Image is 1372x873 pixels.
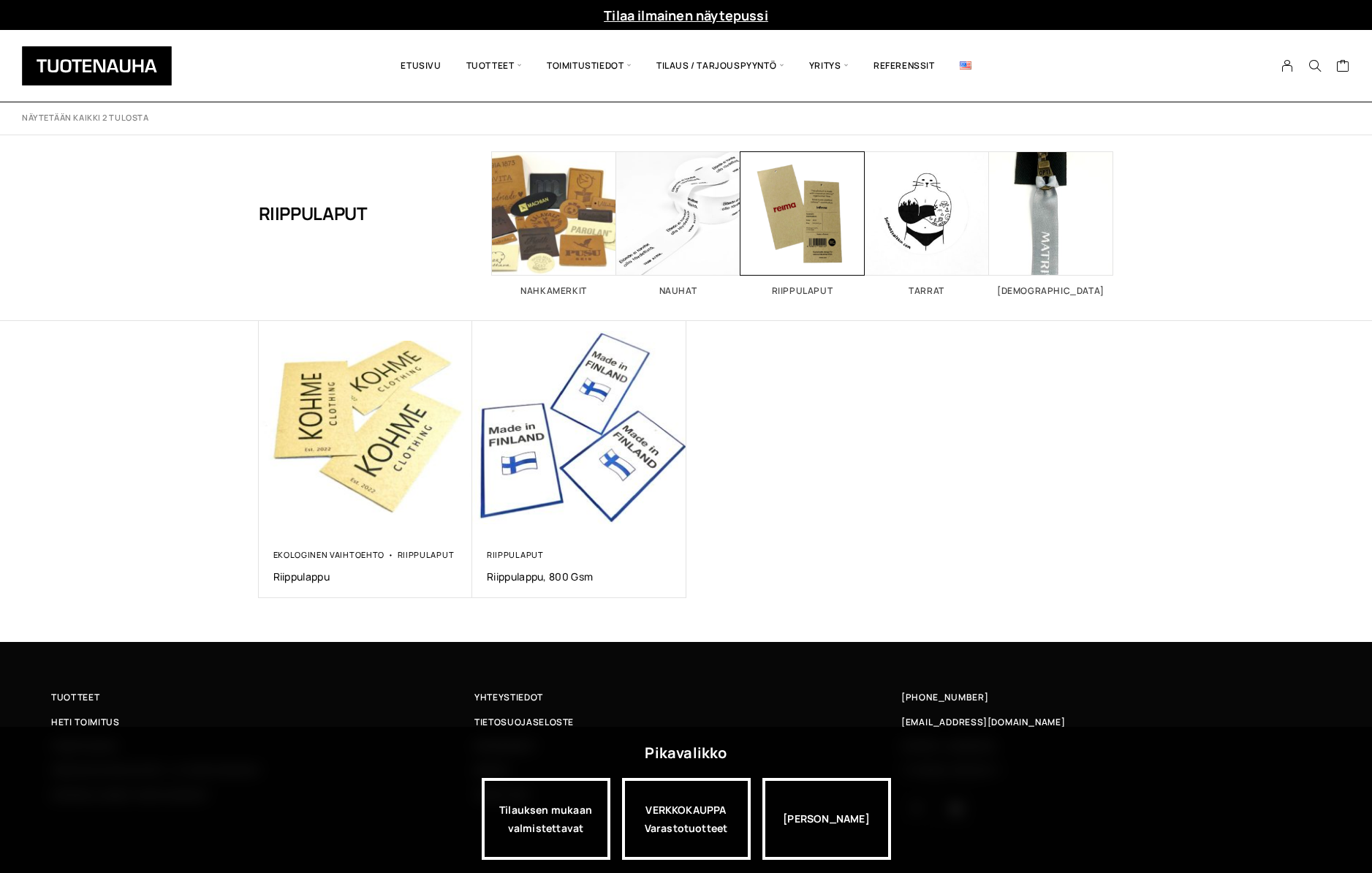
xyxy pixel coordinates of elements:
[622,778,751,860] div: VERKKOKAUPPA Varastotuotteet
[1336,58,1350,76] a: Cart
[22,46,172,86] img: Tuotenauha Oy
[645,740,727,766] div: Pikavalikko
[51,714,120,730] span: Heti toimitus
[474,689,898,705] a: Yhteystiedot
[259,151,368,276] h1: Riippulaput
[901,714,1066,730] a: [EMAIL_ADDRESS][DOMAIN_NAME]
[960,61,971,69] img: English
[273,570,458,583] a: Riippulappu
[644,41,797,91] span: Tilaus / Tarjouspyyntö
[474,714,574,730] span: Tietosuojaseloste
[989,287,1113,295] h2: [DEMOGRAPHIC_DATA]
[740,151,865,295] a: Visit product category Riippulaput
[901,689,989,705] a: [PHONE_NUMBER]
[492,151,616,295] a: Visit product category Nahkamerkit
[861,41,947,91] a: Referenssit
[388,41,453,91] a: Etusivu
[616,151,740,295] a: Visit product category Nauhat
[740,287,865,295] h2: Riippulaput
[604,7,768,24] a: Tilaa ilmainen näytepussi
[865,151,989,295] a: Visit product category Tarrat
[762,778,891,860] div: [PERSON_NAME]
[482,778,610,860] a: Tilauksen mukaan valmistettavat
[398,549,455,560] a: Riippulaput
[51,714,474,730] a: Heti toimitus
[474,714,898,730] a: Tietosuojaseloste
[534,41,644,91] span: Toimitustiedot
[51,689,99,705] span: Tuotteet
[1273,59,1302,72] a: My Account
[616,287,740,295] h2: Nauhat
[474,689,543,705] span: Yhteystiedot
[273,549,384,560] a: Ekologinen vaihtoehto
[22,113,148,124] p: Näytetään kaikki 2 tulosta
[51,689,474,705] a: Tuotteet
[797,41,861,91] span: Yritys
[492,287,616,295] h2: Nahkamerkit
[989,151,1113,295] a: Visit product category Vedin
[865,287,989,295] h2: Tarrat
[454,41,534,91] span: Tuotteet
[487,549,544,560] a: Riippulaput
[622,778,751,860] a: VERKKOKAUPPAVarastotuotteet
[1301,59,1329,72] button: Search
[487,570,672,583] a: Riippulappu, 800 gsm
